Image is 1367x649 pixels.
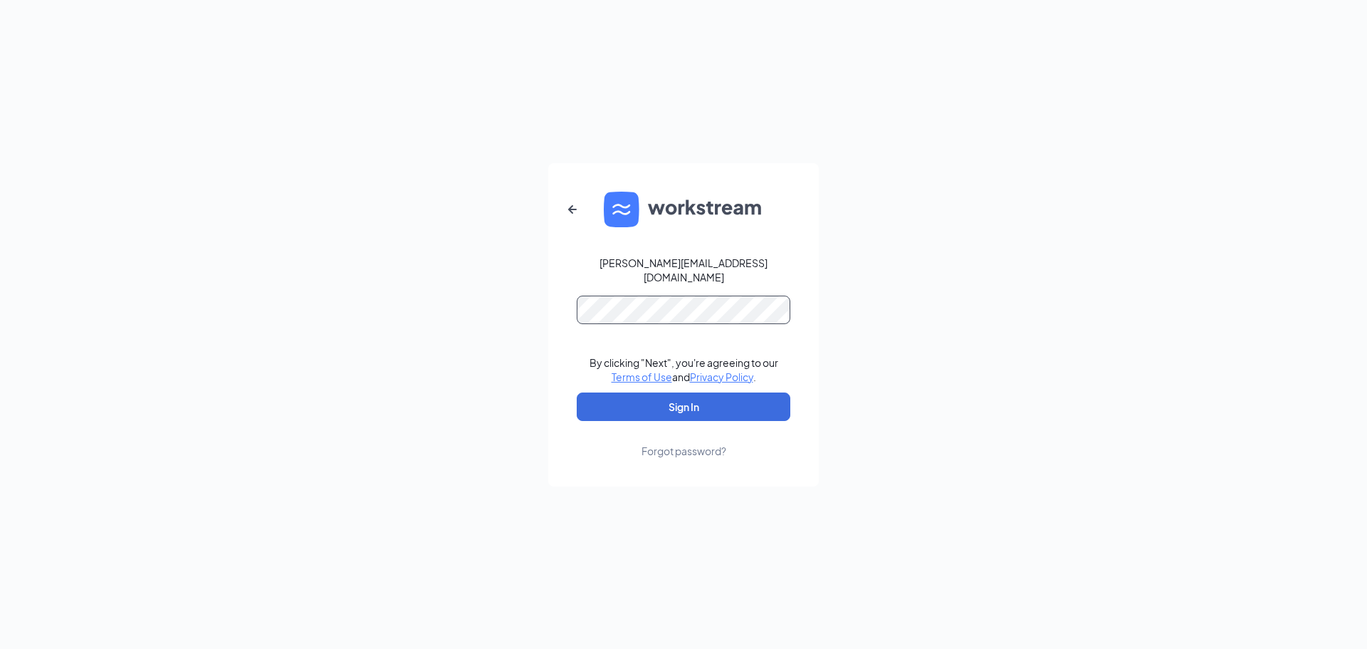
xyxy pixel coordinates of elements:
div: [PERSON_NAME][EMAIL_ADDRESS][DOMAIN_NAME] [577,256,790,284]
a: Terms of Use [612,370,672,383]
img: WS logo and Workstream text [604,192,763,227]
div: By clicking "Next", you're agreeing to our and . [590,355,778,384]
a: Forgot password? [641,421,726,458]
div: Forgot password? [641,444,726,458]
a: Privacy Policy [690,370,753,383]
svg: ArrowLeftNew [564,201,581,218]
button: Sign In [577,393,790,421]
button: ArrowLeftNew [555,192,590,227]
